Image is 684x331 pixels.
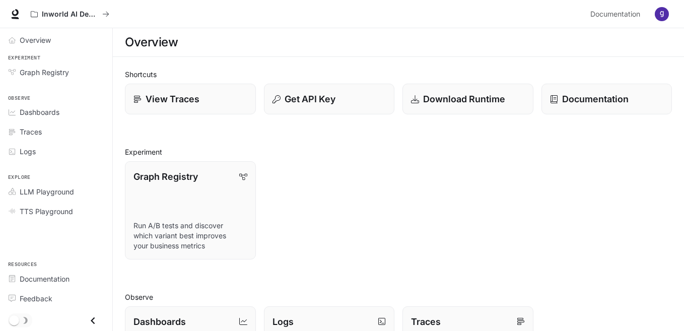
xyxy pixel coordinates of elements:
button: User avatar [652,4,672,24]
span: Traces [20,126,42,137]
a: Feedback [4,290,108,307]
a: Traces [4,123,108,141]
span: Documentation [20,274,70,284]
a: Documentation [586,4,648,24]
a: Documentation [541,84,672,114]
p: Logs [272,315,294,328]
span: TTS Playground [20,206,73,217]
span: Dashboards [20,107,59,117]
p: Inworld AI Demos [42,10,98,19]
p: Graph Registry [133,170,198,183]
a: Overview [4,31,108,49]
button: All workspaces [26,4,114,24]
a: View Traces [125,84,256,114]
span: LLM Playground [20,186,74,197]
p: Run A/B tests and discover which variant best improves your business metrics [133,221,247,251]
span: Dark mode toggle [9,314,19,325]
p: Download Runtime [423,92,505,106]
a: Graph Registry [4,63,108,81]
a: Download Runtime [402,84,533,114]
p: Traces [411,315,441,328]
h1: Overview [125,32,178,52]
h2: Experiment [125,147,672,157]
a: Documentation [4,270,108,288]
p: Dashboards [133,315,186,328]
span: Documentation [590,8,640,21]
a: TTS Playground [4,203,108,220]
span: Graph Registry [20,67,69,78]
span: Overview [20,35,51,45]
p: Documentation [562,92,629,106]
span: Feedback [20,293,52,304]
a: LLM Playground [4,183,108,201]
p: View Traces [146,92,199,106]
h2: Observe [125,292,672,302]
button: Get API Key [264,84,395,114]
p: Get API Key [285,92,335,106]
button: Close drawer [82,310,104,331]
a: Logs [4,143,108,160]
span: Logs [20,146,36,157]
img: User avatar [655,7,669,21]
h2: Shortcuts [125,69,672,80]
a: Dashboards [4,103,108,121]
a: Graph RegistryRun A/B tests and discover which variant best improves your business metrics [125,161,256,259]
